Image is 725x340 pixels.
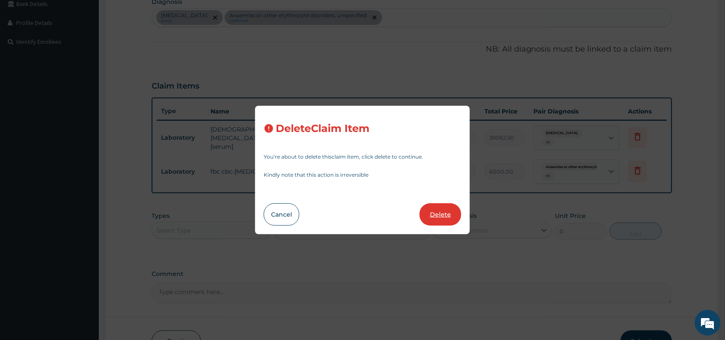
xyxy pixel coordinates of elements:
[16,43,35,64] img: d_794563401_company_1708531726252_794563401
[264,154,461,159] p: You’re about to delete this claim item , click delete to continue.
[50,108,119,195] span: We're online!
[4,235,164,265] textarea: Type your message and hit 'Enter'
[420,203,461,226] button: Delete
[45,48,144,59] div: Chat with us now
[264,203,299,226] button: Cancel
[264,172,461,178] p: Kindly note that this action is irreversible
[276,123,369,135] h3: Delete Claim Item
[141,4,161,25] div: Minimize live chat window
